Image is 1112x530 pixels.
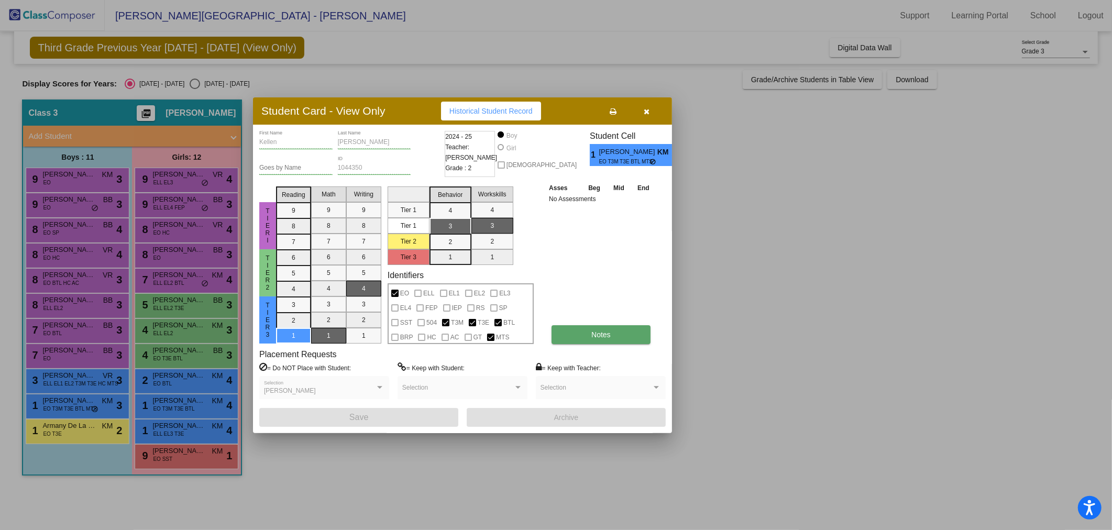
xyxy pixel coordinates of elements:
[546,182,581,194] th: Asses
[400,316,412,329] span: SST
[259,408,458,427] button: Save
[427,331,436,344] span: HC
[507,159,577,171] span: [DEMOGRAPHIC_DATA]
[425,302,437,314] span: FEP
[467,408,666,427] button: Archive
[591,330,611,339] span: Notes
[349,413,368,422] span: Save
[400,287,409,300] span: EO
[445,142,497,163] span: Teacher: [PERSON_NAME]
[264,387,316,394] span: [PERSON_NAME]
[259,164,333,172] input: goes by name
[536,362,601,373] label: = Keep with Teacher:
[506,131,518,140] div: Boy
[423,287,434,300] span: ELL
[400,302,411,314] span: EL4
[261,104,386,117] h3: Student Card - View Only
[552,325,651,344] button: Notes
[554,413,579,422] span: Archive
[581,182,607,194] th: Beg
[263,255,272,291] span: Tier2
[263,302,272,338] span: Tier3
[259,362,351,373] label: = Do NOT Place with Student:
[398,362,465,373] label: = Keep with Student:
[263,207,272,244] span: TierI
[499,302,508,314] span: SP
[474,287,485,300] span: EL2
[441,102,541,120] button: Historical Student Record
[476,302,485,314] span: RS
[546,194,656,204] td: No Assessments
[426,316,437,329] span: 504
[506,143,516,153] div: Girl
[631,182,656,194] th: End
[400,331,413,344] span: BRP
[503,316,515,329] span: BTL
[451,316,464,329] span: T3M
[607,182,631,194] th: Mid
[338,164,411,172] input: Enter ID
[599,147,657,158] span: [PERSON_NAME]
[590,149,599,161] span: 1
[672,149,681,161] span: 3
[452,302,462,314] span: IEP
[445,163,471,173] span: Grade : 2
[474,331,482,344] span: GT
[449,287,460,300] span: EL1
[496,331,509,344] span: MTS
[259,349,337,359] label: Placement Requests
[388,270,424,280] label: Identifiers
[499,287,510,300] span: EL3
[657,147,672,158] span: KM
[590,131,681,141] h3: Student Cell
[450,331,459,344] span: AC
[445,131,472,142] span: 2024 - 25
[599,158,650,165] span: EO T3M T3E BTL MTS
[449,107,533,115] span: Historical Student Record
[478,316,489,329] span: T3E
